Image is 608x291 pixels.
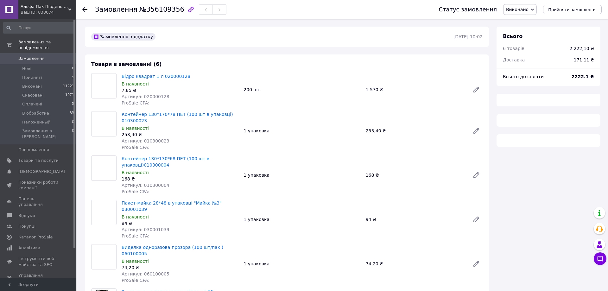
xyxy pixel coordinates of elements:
[122,87,238,93] div: 7,85 ₴
[572,74,594,79] b: 2222.1 ₴
[503,33,522,39] span: Всього
[18,56,45,61] span: Замовлення
[63,84,74,89] span: 11221
[439,6,497,13] div: Статус замовлення
[363,85,467,94] div: 1 570 ₴
[91,61,162,67] span: Товари в замовленні (6)
[122,100,149,105] span: ProSale CPA:
[18,273,59,284] span: Управління сайтом
[18,196,59,207] span: Панель управління
[22,84,42,89] span: Виконані
[22,119,50,125] span: Наложенный
[22,75,42,80] span: Прийняті
[18,234,53,240] span: Каталог ProSale
[241,171,363,180] div: 1 упаковка
[470,124,483,137] a: Редагувати
[122,278,149,283] span: ProSale CPA:
[70,111,74,116] span: 33
[72,66,74,72] span: 0
[72,119,74,125] span: 0
[241,215,363,224] div: 1 упаковка
[95,6,137,13] span: Замовлення
[65,92,74,98] span: 1971
[122,74,190,79] a: Відро квадрат 1 л 020000128
[506,7,529,12] span: Виконано
[72,75,74,80] span: 9
[241,85,363,94] div: 200 шт.
[18,245,40,251] span: Аналітика
[470,83,483,96] a: Редагувати
[241,126,363,135] div: 1 упаковка
[72,101,74,107] span: 3
[18,224,35,229] span: Покупці
[363,215,467,224] div: 94 ₴
[122,145,149,150] span: ProSale CPA:
[122,189,149,194] span: ProSale CPA:
[122,200,222,212] a: Пакет-майка 28*48 в упаковці "Майка №3" 030001039
[3,22,75,34] input: Пошук
[22,101,42,107] span: Оплачені
[18,256,59,267] span: Інструменти веб-майстра та SEO
[18,158,59,163] span: Товари та послуги
[241,259,363,268] div: 1 упаковка
[122,131,238,138] div: 253,40 ₴
[122,94,169,99] span: Артикул: 020000128
[122,227,169,232] span: Артикул: 030001039
[470,213,483,226] a: Редагувати
[122,156,209,168] a: Контейнер 130*130*68 ПЕТ (100 шт в упаковці)010300004
[503,57,525,62] span: Доставка
[122,259,149,264] span: В наявності
[18,39,76,51] span: Замовлення та повідомлення
[470,257,483,270] a: Редагувати
[548,7,597,12] span: Прийняти замовлення
[122,183,169,188] span: Артикул: 010300004
[363,126,467,135] div: 253,40 ₴
[22,66,31,72] span: Нові
[503,46,524,51] span: 6 товарів
[122,138,169,143] span: Артикул: 010300023
[122,176,238,182] div: 168 ₴
[122,233,149,238] span: ProSale CPA:
[122,112,233,123] a: Контейнер 130*170*78 ПЕТ (100 шт в упаковці) 010300023
[122,81,149,86] span: В наявності
[22,92,44,98] span: Скасовані
[570,53,598,67] div: 171.11 ₴
[139,6,184,13] span: №356109356
[122,220,238,226] div: 94 ₴
[569,45,594,52] div: 2 222,10 ₴
[72,128,74,140] span: 0
[453,34,483,39] time: [DATE] 10:02
[543,5,602,14] button: Прийняти замовлення
[363,259,467,268] div: 74,20 ₴
[363,171,467,180] div: 168 ₴
[18,169,65,174] span: [DEMOGRAPHIC_DATA]
[122,170,149,175] span: В наявності
[21,4,68,9] span: Альфа Пак Південь Виробник блістерної одноразової упаковки
[122,214,149,219] span: В наявності
[594,252,606,265] button: Чат з покупцем
[122,126,149,131] span: В наявності
[18,180,59,191] span: Показники роботи компанії
[122,271,169,276] span: Артикул: 060100005
[470,169,483,181] a: Редагувати
[22,111,49,116] span: В обработке
[18,147,49,153] span: Повідомлення
[503,74,544,79] span: Всього до сплати
[22,128,72,140] span: Замовлення з [PERSON_NAME]
[18,213,35,218] span: Відгуки
[21,9,76,15] div: Ваш ID: 838074
[82,6,87,13] div: Повернутися назад
[91,33,155,41] div: Замовлення з додатку
[122,245,223,256] a: Виделка одноразова прозора (100 шт/пак ) 060100005
[122,264,238,271] div: 74,20 ₴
